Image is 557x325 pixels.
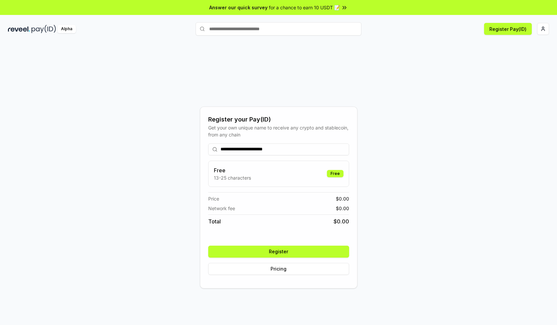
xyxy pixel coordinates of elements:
span: $ 0.00 [336,205,349,212]
span: Answer our quick survey [209,4,268,11]
img: pay_id [31,25,56,33]
div: Free [327,170,343,177]
span: Price [208,195,219,202]
button: Register [208,246,349,258]
span: $ 0.00 [336,195,349,202]
div: Alpha [57,25,76,33]
img: reveel_dark [8,25,30,33]
span: Network fee [208,205,235,212]
p: 13-25 characters [214,174,251,181]
span: Total [208,217,221,225]
h3: Free [214,166,251,174]
button: Pricing [208,263,349,275]
button: Register Pay(ID) [484,23,532,35]
span: for a chance to earn 10 USDT 📝 [269,4,340,11]
span: $ 0.00 [334,217,349,225]
div: Register your Pay(ID) [208,115,349,124]
div: Get your own unique name to receive any crypto and stablecoin, from any chain [208,124,349,138]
